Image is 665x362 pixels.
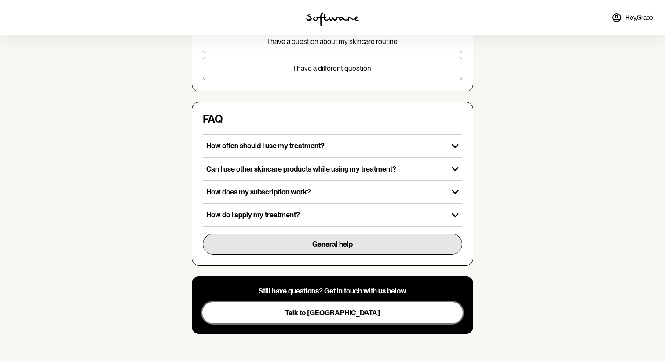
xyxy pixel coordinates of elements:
[625,14,654,22] span: Hey, Grace !
[203,204,462,226] button: How do I apply my treatment?
[312,240,353,249] span: General help
[202,302,463,323] button: Talk to [GEOGRAPHIC_DATA]
[203,30,462,53] button: I have a question about my skincare routine
[206,188,445,196] p: How does my subscription work?
[206,165,445,173] p: Can I use other skincare products while using my treatment?
[203,158,462,180] button: Can I use other skincare products while using my treatment?
[203,37,462,46] p: I have a question about my skincare routine
[306,12,359,26] img: software logo
[203,135,462,157] button: How often should I use my treatment?
[203,181,462,203] button: How does my subscription work?
[203,234,462,255] button: General help
[203,64,462,73] p: I have a different question
[203,113,223,126] h4: FAQ
[606,7,660,28] a: Hey,Grace!
[285,309,380,317] span: Talk to [GEOGRAPHIC_DATA]
[206,211,445,219] p: How do I apply my treatment?
[202,287,463,295] p: Still have questions? Get in touch with us below
[203,57,462,80] button: I have a different question
[206,142,445,150] p: How often should I use my treatment?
